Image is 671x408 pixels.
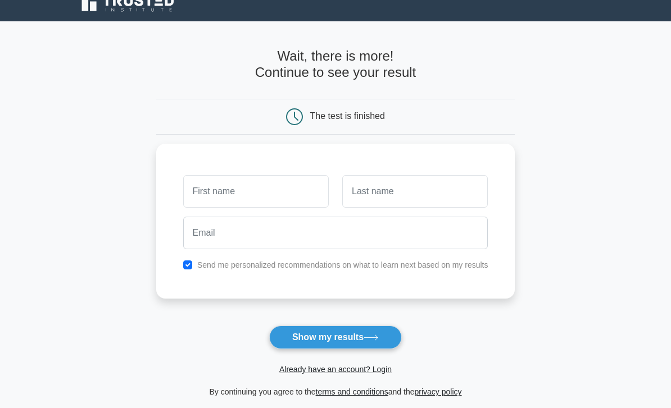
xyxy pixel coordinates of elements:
label: Send me personalized recommendations on what to learn next based on my results [197,261,488,270]
input: Email [183,217,488,250]
div: The test is finished [310,112,385,121]
h4: Wait, there is more! Continue to see your result [156,49,515,81]
input: Last name [342,176,488,208]
div: By continuing you agree to the and the [149,386,522,399]
button: Show my results [269,326,402,350]
a: Already have an account? Login [279,365,392,374]
a: privacy policy [415,388,462,397]
input: First name [183,176,329,208]
a: terms and conditions [316,388,388,397]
